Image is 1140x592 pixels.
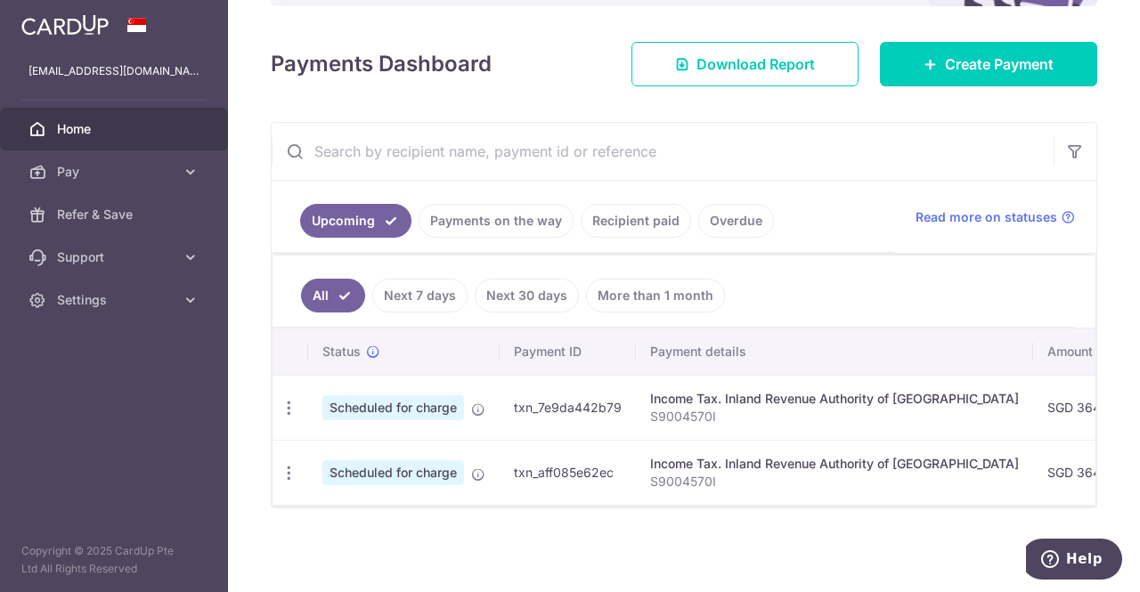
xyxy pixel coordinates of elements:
[300,204,411,238] a: Upcoming
[650,408,1019,426] p: S9004570I
[650,455,1019,473] div: Income Tax. Inland Revenue Authority of [GEOGRAPHIC_DATA]
[57,120,175,138] span: Home
[500,375,636,440] td: txn_7e9da442b79
[636,328,1033,375] th: Payment details
[916,208,1075,226] a: Read more on statuses
[272,123,1054,180] input: Search by recipient name, payment id or reference
[500,440,636,505] td: txn_aff085e62ec
[500,328,636,375] th: Payment ID
[880,42,1097,86] a: Create Payment
[322,460,464,485] span: Scheduled for charge
[57,206,175,223] span: Refer & Save
[650,473,1019,491] p: S9004570I
[696,53,815,75] span: Download Report
[1026,539,1122,583] iframe: Opens a widget where you can find more information
[271,48,492,80] h4: Payments Dashboard
[301,279,365,312] a: All
[586,279,725,312] a: More than 1 month
[1047,343,1093,361] span: Amount
[581,204,691,238] a: Recipient paid
[916,208,1057,226] span: Read more on statuses
[1033,440,1135,505] td: SGD 364.20
[57,163,175,181] span: Pay
[945,53,1054,75] span: Create Payment
[419,204,574,238] a: Payments on the way
[28,62,199,80] p: [EMAIL_ADDRESS][DOMAIN_NAME]
[372,279,468,312] a: Next 7 days
[698,204,774,238] a: Overdue
[57,248,175,266] span: Support
[1033,375,1135,440] td: SGD 364.20
[650,390,1019,408] div: Income Tax. Inland Revenue Authority of [GEOGRAPHIC_DATA]
[322,395,464,420] span: Scheduled for charge
[322,343,361,361] span: Status
[475,279,579,312] a: Next 30 days
[21,14,109,36] img: CardUp
[631,42,859,86] a: Download Report
[57,291,175,309] span: Settings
